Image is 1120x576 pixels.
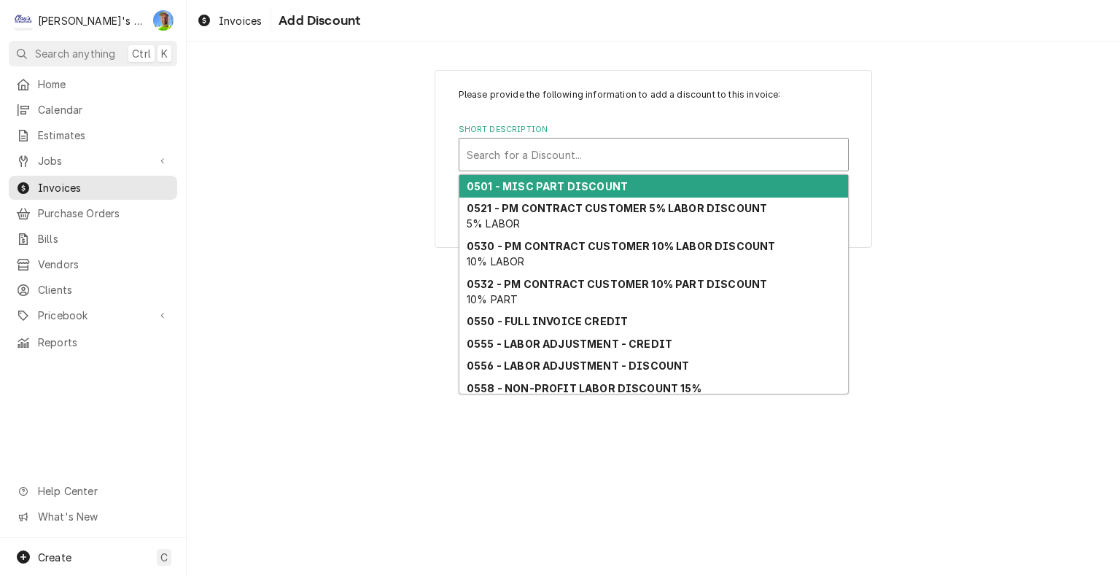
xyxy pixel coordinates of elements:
[160,550,168,565] span: C
[9,227,177,251] a: Bills
[435,70,872,248] div: Line Item Create/Update
[38,335,170,350] span: Reports
[38,308,148,323] span: Pricebook
[9,278,177,302] a: Clients
[38,483,168,499] span: Help Center
[467,293,518,305] span: 10% PART
[38,509,168,524] span: What's New
[467,315,628,327] strong: 0550 - FULL INVOICE CREDIT
[38,206,170,221] span: Purchase Orders
[9,252,177,276] a: Vendors
[38,128,170,143] span: Estimates
[38,102,170,117] span: Calendar
[467,382,701,394] strong: 0558 - NON-PROFIT LABOR DISCOUNT 15%
[9,176,177,200] a: Invoices
[13,10,34,31] div: C
[459,88,849,101] p: Please provide the following information to add a discount to this invoice:
[467,278,767,290] strong: 0532 - PM CONTRACT CUSTOMER 10% PART DISCOUNT
[153,10,174,31] div: Greg Austin's Avatar
[459,88,849,171] div: Line Item Create/Update Form
[38,77,170,92] span: Home
[191,9,268,33] a: Invoices
[38,257,170,272] span: Vendors
[9,505,177,529] a: Go to What's New
[467,338,672,350] strong: 0555 - LABOR ADJUSTMENT - CREDIT
[9,303,177,327] a: Go to Pricebook
[9,201,177,225] a: Purchase Orders
[38,231,170,246] span: Bills
[161,46,168,61] span: K
[467,240,775,252] strong: 0530 - PM CONTRACT CUSTOMER 10% LABOR DISCOUNT
[153,10,174,31] div: GA
[9,98,177,122] a: Calendar
[38,282,170,297] span: Clients
[9,72,177,96] a: Home
[38,180,170,195] span: Invoices
[459,124,849,136] label: Short Description
[9,123,177,147] a: Estimates
[467,255,524,268] span: 10% LABOR
[35,46,115,61] span: Search anything
[467,359,689,372] strong: 0556 - LABOR ADJUSTMENT - DISCOUNT
[132,46,151,61] span: Ctrl
[9,330,177,354] a: Reports
[9,41,177,66] button: Search anythingCtrlK
[467,202,767,214] strong: 0521 - PM CONTRACT CUSTOMER 5% LABOR DISCOUNT
[38,13,145,28] div: [PERSON_NAME]'s Refrigeration
[459,124,849,171] div: Short Description
[9,479,177,503] a: Go to Help Center
[274,11,360,31] span: Add Discount
[38,551,71,564] span: Create
[38,153,148,168] span: Jobs
[467,217,520,230] span: 5% LABOR
[467,180,628,192] strong: 0501 - MISC PART DISCOUNT
[9,149,177,173] a: Go to Jobs
[13,10,34,31] div: Clay's Refrigeration's Avatar
[219,13,262,28] span: Invoices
